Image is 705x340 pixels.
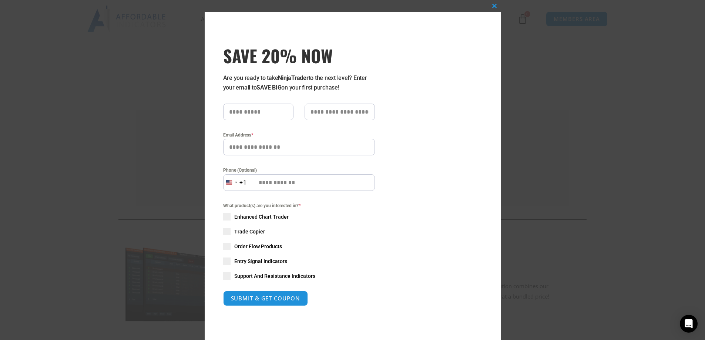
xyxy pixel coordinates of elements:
span: Support And Resistance Indicators [234,272,315,280]
span: Order Flow Products [234,243,282,250]
label: Phone (Optional) [223,166,375,174]
strong: NinjaTrader [278,74,308,81]
label: Enhanced Chart Trader [223,213,375,221]
span: Entry Signal Indicators [234,257,287,265]
span: Enhanced Chart Trader [234,213,289,221]
button: Selected country [223,174,247,191]
span: SAVE 20% NOW [223,45,375,66]
label: Trade Copier [223,228,375,235]
label: Order Flow Products [223,243,375,250]
span: Trade Copier [234,228,265,235]
button: SUBMIT & GET COUPON [223,291,308,306]
label: Support And Resistance Indicators [223,272,375,280]
p: Are you ready to take to the next level? Enter your email to on your first purchase! [223,73,375,92]
label: Entry Signal Indicators [223,257,375,265]
div: Open Intercom Messenger [680,315,698,333]
span: What product(s) are you interested in? [223,202,375,209]
strong: SAVE BIG [256,84,281,91]
label: Email Address [223,131,375,139]
div: +1 [239,178,247,188]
